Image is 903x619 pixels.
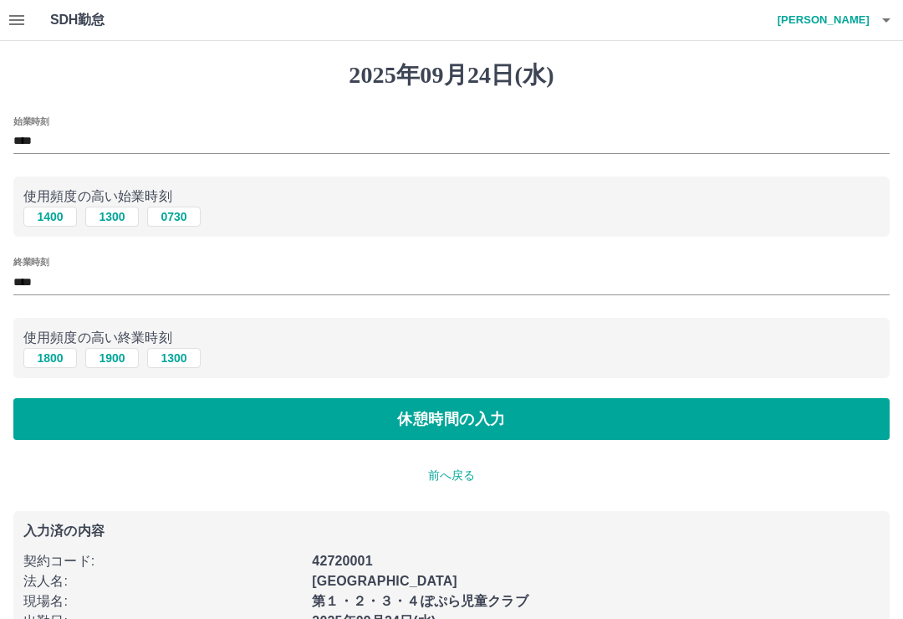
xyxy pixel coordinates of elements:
button: 1300 [85,207,139,227]
b: 42720001 [312,554,372,568]
h1: 2025年09月24日(水) [13,61,890,90]
p: 使用頻度の高い始業時刻 [23,187,880,207]
p: 使用頻度の高い終業時刻 [23,328,880,348]
label: 始業時刻 [13,115,48,127]
button: 1800 [23,348,77,368]
b: 第１・２・３・４ぽぷら児童クラブ [312,594,528,608]
button: 1400 [23,207,77,227]
button: 休憩時間の入力 [13,398,890,440]
p: 法人名 : [23,571,302,591]
b: [GEOGRAPHIC_DATA] [312,574,457,588]
button: 1900 [85,348,139,368]
button: 1300 [147,348,201,368]
p: 現場名 : [23,591,302,611]
p: 入力済の内容 [23,524,880,538]
button: 0730 [147,207,201,227]
label: 終業時刻 [13,256,48,269]
p: 契約コード : [23,551,302,571]
p: 前へ戻る [13,467,890,484]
